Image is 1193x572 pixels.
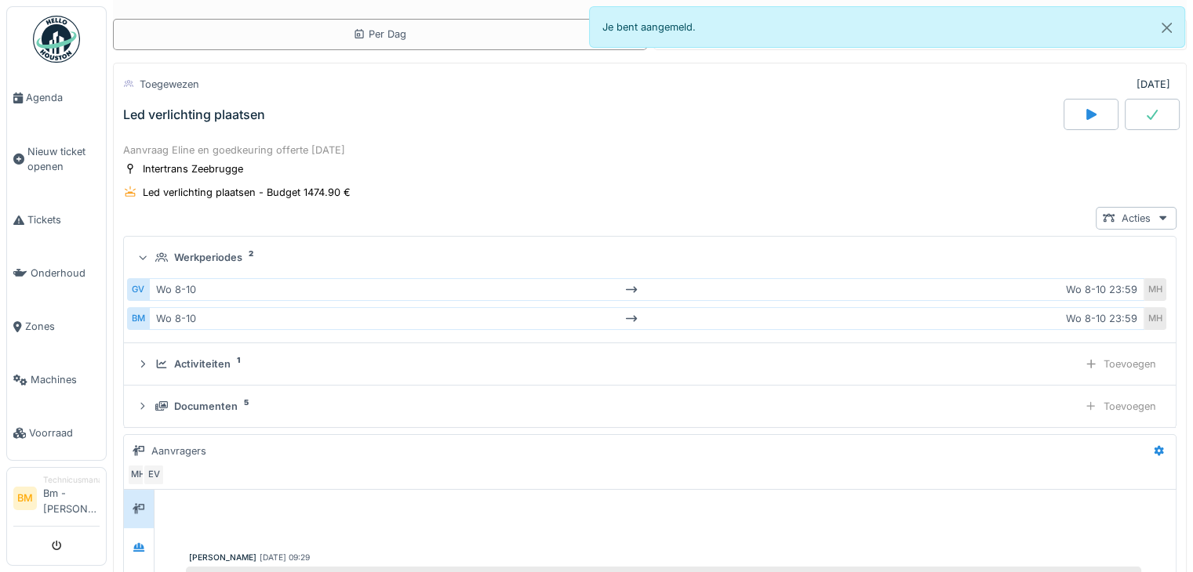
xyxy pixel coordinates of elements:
img: Badge_color-CXgf-gQk.svg [33,16,80,63]
div: MH [127,464,149,486]
li: BM [13,487,37,510]
span: Voorraad [29,425,100,440]
a: Voorraad [7,407,106,460]
div: Aanvragers [151,443,206,458]
div: Led verlichting plaatsen - Budget 1474.90 € [143,185,351,200]
div: [PERSON_NAME] [189,552,256,563]
div: Documenten [174,399,238,414]
div: Toevoegen [1078,395,1163,418]
div: Werkperiodes [174,250,242,265]
div: Toegewezen [140,77,199,92]
div: BM [127,307,149,330]
li: Bm - [PERSON_NAME] [43,474,100,523]
a: Zones [7,300,106,353]
span: Onderhoud [31,266,100,281]
div: Per Dag [353,27,406,42]
span: Nieuw ticket openen [27,144,100,174]
summary: Werkperiodes2 [130,243,1169,272]
div: EV [143,464,165,486]
div: Technicusmanager [43,474,100,486]
summary: Activiteiten1Toevoegen [130,349,1169,378]
div: Aanvraag Eline en goedkeuring offerte [DATE] [123,143,1177,157]
div: Acties [1096,207,1177,230]
div: Led verlichting plaatsen [123,107,265,122]
span: Machines [31,372,100,387]
div: MH [1144,307,1166,330]
div: MH [1144,278,1166,301]
div: Activiteiten [174,357,231,371]
div: [DATE] 09:29 [260,552,310,563]
span: Zones [25,319,100,334]
div: wo 8-10 wo 8-10 23:59 [149,307,1144,330]
a: Nieuw ticket openen [7,125,106,193]
div: Je bent aangemeld. [589,6,1186,48]
div: Intertrans Zeebrugge [143,161,243,176]
a: Agenda [7,71,106,125]
div: wo 8-10 wo 8-10 23:59 [149,278,1144,301]
div: GV [127,278,149,301]
div: Toevoegen [1078,353,1163,375]
a: BM TechnicusmanagerBm - [PERSON_NAME] [13,474,100,527]
span: Agenda [26,90,100,105]
a: Onderhoud [7,247,106,300]
summary: Documenten5Toevoegen [130,392,1169,421]
div: [DATE] [1137,77,1170,92]
a: Machines [7,353,106,407]
span: Tickets [27,212,100,227]
button: Close [1149,7,1184,49]
a: Tickets [7,193,106,246]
